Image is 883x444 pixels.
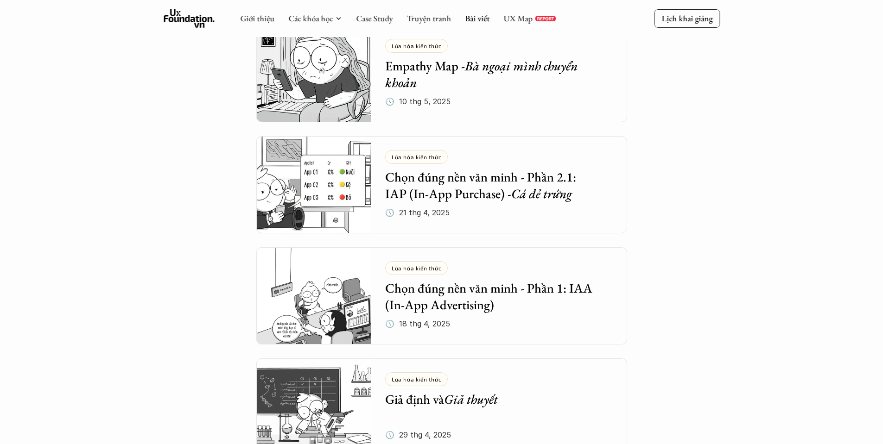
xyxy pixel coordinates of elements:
em: Giả thuyết [444,391,498,407]
p: Lịch khai giảng [661,13,712,24]
p: 🕔 29 thg 4, 2025 [385,428,451,442]
a: Lịch khai giảng [654,9,720,27]
a: Lúa hóa kiến thứcChọn đúng nền văn minh - Phần 1: IAA (In-App Advertising)🕔 18 thg 4, 2025 [256,247,627,344]
p: Lúa hóa kiến thức [392,154,441,160]
em: Bà ngoại mình chuyển khoản [385,57,580,91]
a: Lúa hóa kiến thứcEmpathy Map -Bà ngoại mình chuyển khoản🕔 10 thg 5, 2025 [256,25,627,122]
a: Case Study [356,13,393,24]
a: Lúa hóa kiến thứcChọn đúng nền văn minh - Phần 2.1: IAP (In-App Purchase) -Cá đẻ trứng🕔 21 thg 4,... [256,136,627,233]
p: Lúa hóa kiến thức [392,376,441,382]
p: Lúa hóa kiến thức [392,43,441,49]
h5: Chọn đúng nền văn minh - Phần 1: IAA (In-App Advertising) [385,280,599,313]
h5: Empathy Map - [385,57,599,91]
h5: Chọn đúng nền văn minh - Phần 2.1: IAP (In-App Purchase) - [385,169,599,202]
p: Lúa hóa kiến thức [392,265,441,271]
p: 🕔 21 thg 4, 2025 [385,206,450,219]
p: 🕔 10 thg 5, 2025 [385,94,451,108]
em: Cá đẻ trứng [511,185,572,202]
a: REPORT [535,16,556,21]
p: 🕔 18 thg 4, 2025 [385,317,450,331]
a: Giới thiệu [240,13,274,24]
a: Bài viết [465,13,489,24]
p: REPORT [537,16,554,21]
a: UX Map [503,13,533,24]
a: Các khóa học [288,13,333,24]
h5: Giả định và [385,391,599,407]
a: Truyện tranh [407,13,451,24]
